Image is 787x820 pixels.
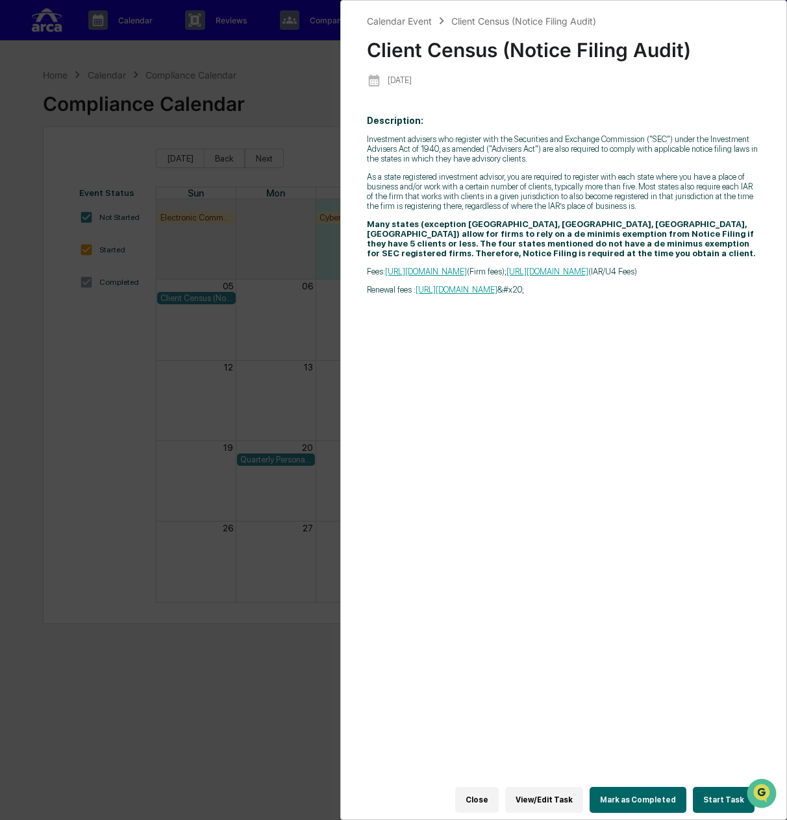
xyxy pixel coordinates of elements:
p: ​Investment advisers who register with the Securities and Exchange Commission ("SEC") under the I... [367,134,760,163]
span: Pylon [129,219,157,229]
div: Client Census (Notice Filing Audit) [451,16,596,27]
button: Start new chat [221,102,236,118]
p: As a state registered investment advisor, you are required to register with each state where you ... [367,172,760,211]
button: Start Task [693,787,755,813]
p: Fees: (Firm fees); (IAR/U4 Fees) [367,267,760,276]
div: Client Census (Notice Filing Audit) [367,28,760,62]
span: Preclearance [26,163,84,176]
a: 🗄️Attestations [89,158,166,181]
p: Renewal fees : &#x20; [367,285,760,295]
div: 🖐️ [13,164,23,175]
a: Powered byPylon [92,219,157,229]
a: 🔎Data Lookup [8,182,87,206]
div: 🗄️ [94,164,105,175]
p: [DATE] [388,75,412,85]
strong: Many states (exception [GEOGRAPHIC_DATA], [GEOGRAPHIC_DATA], [GEOGRAPHIC_DATA], [GEOGRAPHIC_DATA]... [367,219,756,258]
button: Close [455,787,499,813]
div: Calendar Event [367,16,432,27]
a: [URL][DOMAIN_NAME] [385,267,467,276]
a: 🖐️Preclearance [8,158,89,181]
a: [URL][DOMAIN_NAME] [506,267,588,276]
b: Description: [367,115,423,126]
span: Attestations [107,163,161,176]
div: 🔎 [13,189,23,199]
img: 1746055101610-c473b297-6a78-478c-a979-82029cc54cd1 [13,99,36,122]
span: Data Lookup [26,187,82,200]
button: View/Edit Task [505,787,583,813]
p: How can we help? [13,27,236,47]
a: [URL][DOMAIN_NAME] [416,285,497,295]
div: We're available if you need us! [44,112,164,122]
button: Mark as Completed [590,787,686,813]
iframe: Open customer support [745,777,781,812]
div: Start new chat [44,99,213,112]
